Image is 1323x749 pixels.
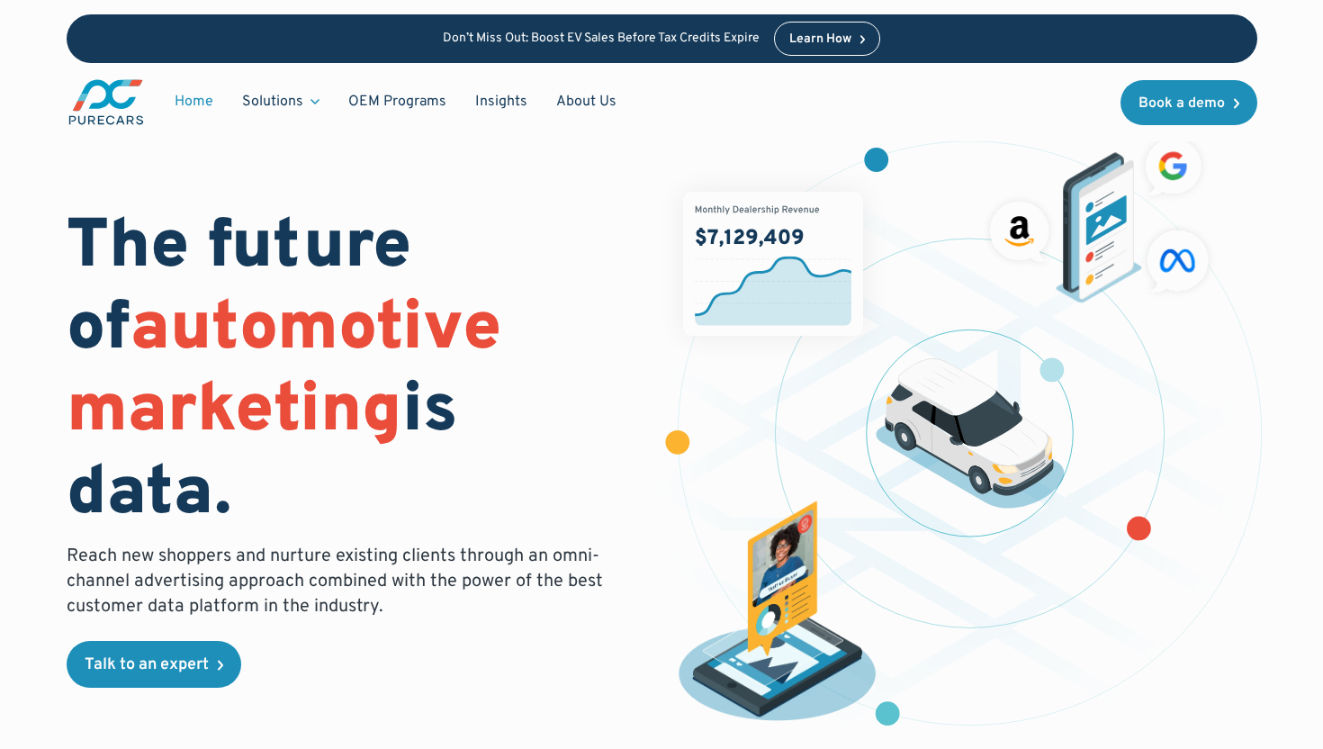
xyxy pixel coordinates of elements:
a: Learn How [774,22,881,56]
div: Solutions [228,85,334,119]
img: illustration of a vehicle [876,358,1065,508]
img: persona of a buyer [664,501,891,727]
div: Book a demo [1138,96,1225,111]
img: purecars logo [67,77,146,127]
img: ads on social media and advertising partners [981,130,1217,302]
a: Home [160,85,228,119]
a: Book a demo [1120,80,1257,125]
div: Learn How [789,33,851,46]
div: Talk to an expert [85,657,209,673]
h1: The future of is data. [67,208,641,537]
a: main [67,77,146,127]
span: automotive marketing [67,287,501,456]
a: About Us [542,85,631,119]
img: chart showing monthly dealership revenue of $7m [683,192,863,336]
p: Don’t Miss Out: Boost EV Sales Before Tax Credits Expire [443,32,760,47]
a: OEM Programs [334,85,461,119]
a: Talk to an expert [67,641,241,688]
p: Reach new shoppers and nurture existing clients through an omni-channel advertising approach comb... [67,544,614,619]
div: Solutions [242,92,303,112]
a: Insights [461,85,542,119]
